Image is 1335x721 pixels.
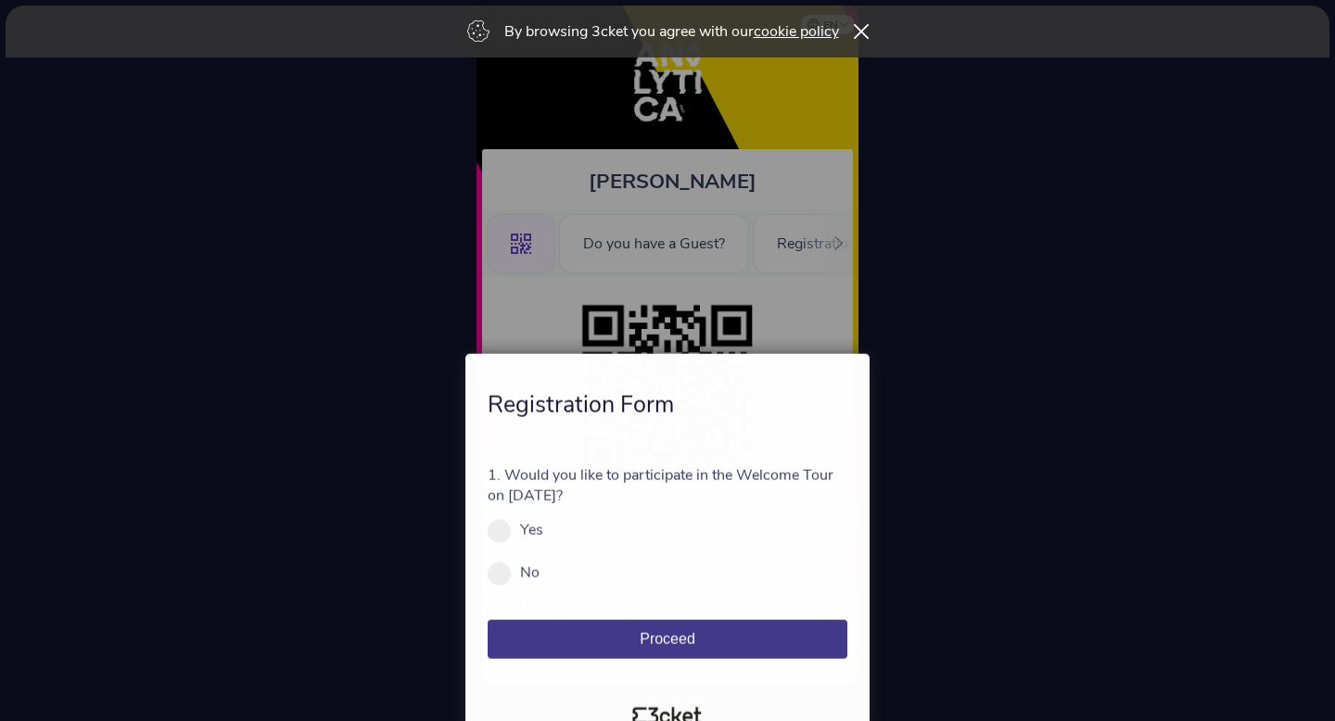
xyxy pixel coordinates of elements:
[640,612,695,627] span: Proceed
[488,601,847,639] button: Proceed
[488,446,847,487] p: 1. Would you like to participate in the Welcome Tour on [DATE]?
[488,370,847,401] h4: Registration Form
[520,543,540,563] label: No
[504,21,839,42] p: By browsing 3cket you agree with our
[520,500,543,521] label: Yes
[754,21,839,42] a: cookie policy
